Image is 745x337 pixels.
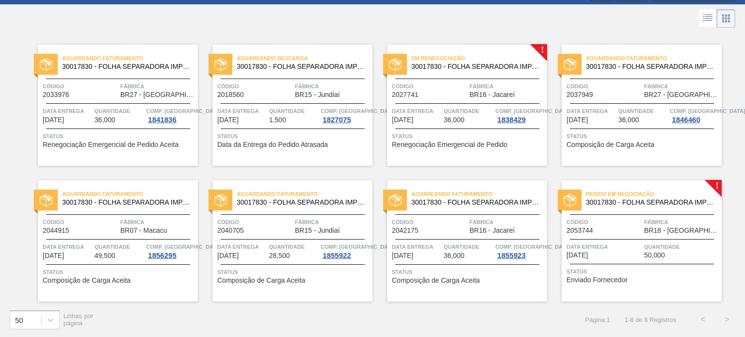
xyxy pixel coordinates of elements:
img: status [564,194,576,207]
span: Aguardando Faturamento [411,189,547,199]
span: Status [43,131,195,141]
span: Comp. Carga [670,106,745,116]
span: 30017830 - FOLHA SEPARADORA IMPERMEAVEL [411,199,539,206]
span: Status [567,131,719,141]
span: 15/10/2025 [217,116,239,124]
a: statusAguardando Faturamento30017830 - FOLHA SEPARADORA IMPERMEAVELCódigo2044915FábricaBR07 - Mac... [23,180,198,302]
a: Comp. [GEOGRAPHIC_DATA]1838429 [495,106,545,124]
button: < [691,307,715,332]
div: 1827075 [321,116,353,124]
span: Comp. Carga [321,106,396,116]
span: Data Entrega [217,106,267,116]
span: 2044915 [43,227,69,234]
span: Quantidade [269,106,319,116]
span: Status [217,131,370,141]
span: BR16 - Jacareí [470,227,515,234]
span: 30017830 - FOLHA SEPARADORA IMPERMEAVEL [237,63,365,70]
span: Quantidade [95,242,144,252]
span: Código [217,81,292,91]
span: BR27 - Nova Minas [644,91,719,98]
div: 1856295 [146,252,178,259]
span: Status [392,267,545,277]
span: Comp. Carga [495,106,570,116]
span: Aguardando Descarga [237,53,372,63]
span: Status [567,267,719,276]
span: Composição de Carga Aceita [217,277,305,284]
span: 21/10/2025 [392,116,413,124]
span: Quantidade [444,242,493,252]
span: Fábrica [470,217,545,227]
span: Composição de Carga Aceita [392,277,480,284]
span: Código [392,217,467,227]
span: BR15 - Jundiaí [295,227,340,234]
span: Código [43,81,118,91]
a: Comp. [GEOGRAPHIC_DATA]1856295 [146,242,195,259]
span: 2037949 [567,91,593,98]
span: Status [392,131,545,141]
span: Data Entrega [217,242,267,252]
span: 19/11/2025 [392,252,413,259]
div: Visão em Cards [717,9,735,28]
span: 2027741 [392,91,419,98]
span: 36,000 [618,116,639,124]
span: 1 - 8 de 8 Registros [625,316,676,323]
span: 30017830 - FOLHA SEPARADORA IMPERMEAVEL [586,63,714,70]
span: BR27 - Nova Minas [120,91,195,98]
span: 28,500 [269,252,290,259]
button: > [715,307,739,332]
a: Comp. [GEOGRAPHIC_DATA]1827075 [321,106,370,124]
span: Data Entrega [43,242,92,252]
a: Comp. [GEOGRAPHIC_DATA]1855923 [495,242,545,259]
span: Código [43,217,118,227]
span: Fábrica [120,217,195,227]
div: 1855922 [321,252,353,259]
a: statusAguardando Faturamento30017830 - FOLHA SEPARADORA IMPERMEAVELCódigo2037949FábricaBR27 - [GE... [547,45,722,166]
span: 50,000 [644,252,665,259]
span: Aguardando Faturamento [62,189,198,199]
span: Página : 1 [585,316,610,323]
div: 1838429 [495,116,527,124]
span: Em Renegociação [411,53,547,63]
span: Quantidade [444,106,493,116]
span: 36,000 [444,252,465,259]
span: Fábrica [120,81,195,91]
span: 2018560 [217,91,244,98]
span: Data Entrega [567,242,642,252]
div: 1846460 [670,116,702,124]
img: status [564,58,576,71]
span: 2053744 [567,227,593,234]
span: Fábrica [295,217,370,227]
span: Data Entrega [392,242,441,252]
span: 19/11/2025 [567,252,588,259]
img: status [214,58,227,71]
span: Código [392,81,467,91]
span: Comp. Carga [146,106,221,116]
span: 2040705 [217,227,244,234]
a: statusAguardando Faturamento30017830 - FOLHA SEPARADORA IMPERMEAVELCódigo2042175FábricaBR16 - Jac... [372,180,547,302]
span: Renegociação Emergencial de Pedido Aceita [43,141,178,148]
span: Fábrica [644,217,719,227]
span: Enviado Fornecedor [567,276,628,284]
span: Renegociação Emergencial de Pedido [392,141,507,148]
span: Quantidade [95,106,144,116]
span: Aguardando Faturamento [237,189,372,199]
div: Visão em Lista [699,9,717,28]
span: 28/10/2025 [43,252,64,259]
span: Fábrica [295,81,370,91]
span: Comp. Carga [321,242,396,252]
span: 27/10/2025 [567,116,588,124]
span: 10/10/2025 [43,116,64,124]
div: 1855923 [495,252,527,259]
span: 30017830 - FOLHA SEPARADORA IMPERMEAVEL [62,63,190,70]
a: statusAguardando Faturamento30017830 - FOLHA SEPARADORA IMPERMEAVELCódigo2033976FábricaBR27 - [GE... [23,45,198,166]
img: status [214,194,227,207]
a: Comp. [GEOGRAPHIC_DATA]1846460 [670,106,719,124]
img: status [40,58,52,71]
span: Fábrica [470,81,545,91]
img: status [40,194,52,207]
a: !statusPedido em Negociação30017830 - FOLHA SEPARADORA IMPERMEAVELCódigo2053744FábricaBR18 - [GEO... [547,180,722,302]
span: 36,000 [95,116,115,124]
span: Quantidade [269,242,319,252]
span: Linhas por página [64,312,94,327]
span: BR16 - Jacareí [470,91,515,98]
